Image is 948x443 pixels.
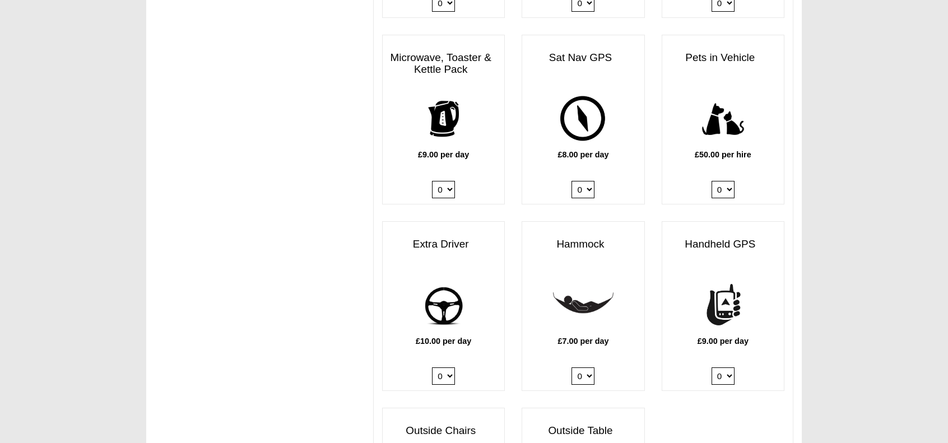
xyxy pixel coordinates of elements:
[553,88,614,150] img: gps.png
[553,275,614,336] img: hammock.png
[416,337,471,346] b: £10.00 per day
[557,150,608,159] b: £8.00 per day
[383,419,504,442] h3: Outside Chairs
[413,275,474,336] img: add-driver.png
[695,150,751,159] b: £50.00 per hire
[522,233,644,256] h3: Hammock
[522,419,644,442] h3: Outside Table
[383,233,504,256] h3: Extra Driver
[557,337,608,346] b: £7.00 per day
[522,46,644,69] h3: Sat Nav GPS
[413,88,474,150] img: kettle.png
[418,150,469,159] b: £9.00 per day
[383,46,504,81] h3: Microwave, Toaster & Kettle Pack
[693,88,754,150] img: pets.png
[698,337,749,346] b: £9.00 per day
[693,275,754,336] img: handheld-gps.png
[662,233,784,256] h3: Handheld GPS
[662,46,784,69] h3: Pets in Vehicle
